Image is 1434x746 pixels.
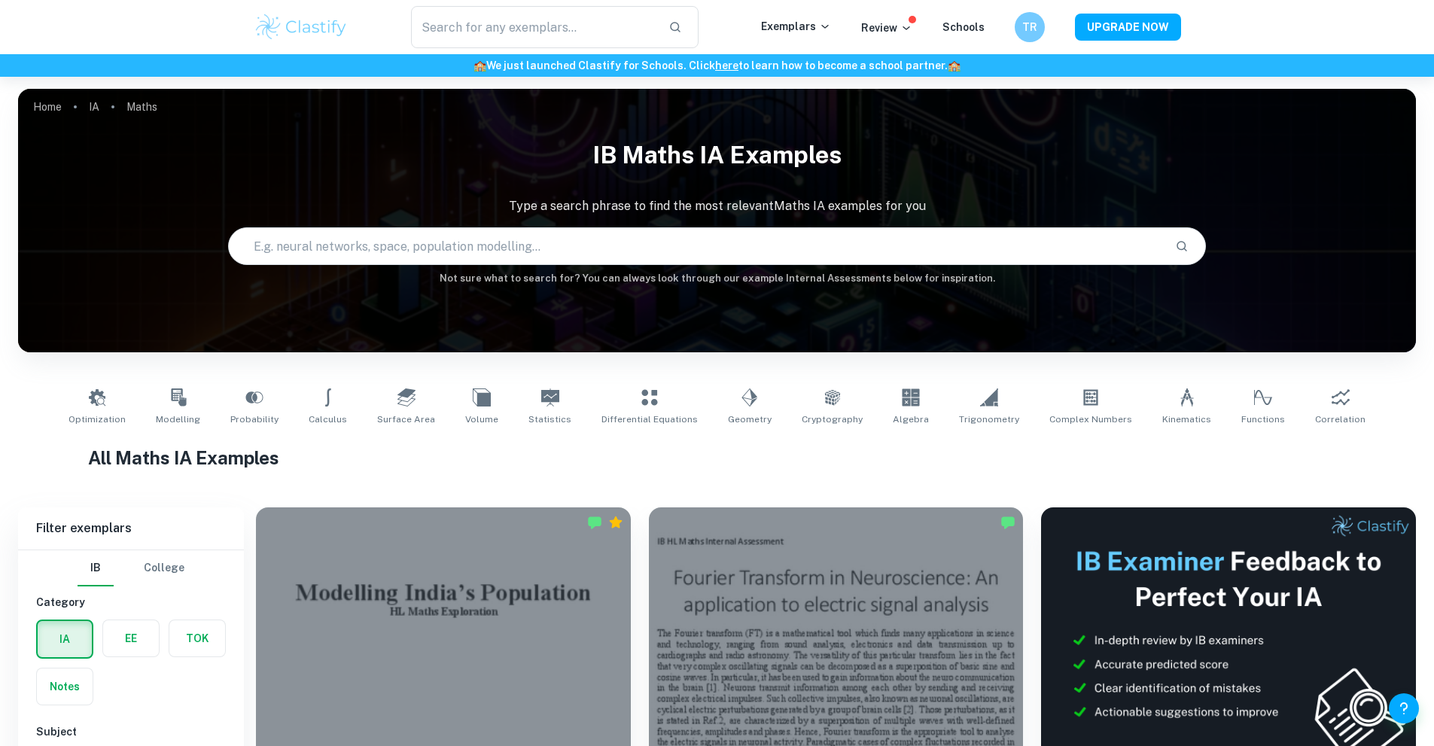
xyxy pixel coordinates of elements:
[1049,413,1132,426] span: Complex Numbers
[36,723,226,740] h6: Subject
[18,507,244,550] h6: Filter exemplars
[715,59,738,72] a: here
[942,21,985,33] a: Schools
[1241,413,1285,426] span: Functions
[761,18,831,35] p: Exemplars
[229,225,1164,267] input: E.g. neural networks, space, population modelling...
[1315,413,1365,426] span: Correlation
[156,413,200,426] span: Modelling
[861,20,912,36] p: Review
[103,620,159,656] button: EE
[18,197,1416,215] p: Type a search phrase to find the most relevant Maths IA examples for you
[33,96,62,117] a: Home
[377,413,435,426] span: Surface Area
[309,413,347,426] span: Calculus
[254,12,349,42] img: Clastify logo
[89,96,99,117] a: IA
[230,413,279,426] span: Probability
[126,99,157,115] p: Maths
[169,620,225,656] button: TOK
[88,444,1346,471] h1: All Maths IA Examples
[37,668,93,705] button: Notes
[608,515,623,530] div: Premium
[948,59,961,72] span: 🏫
[959,413,1019,426] span: Trigonometry
[1075,14,1181,41] button: UPGRADE NOW
[1000,515,1015,530] img: Marked
[587,515,602,530] img: Marked
[802,413,863,426] span: Cryptography
[18,131,1416,179] h1: IB Maths IA examples
[78,550,184,586] div: Filter type choice
[78,550,114,586] button: IB
[1162,413,1211,426] span: Kinematics
[18,271,1416,286] h6: Not sure what to search for? You can always look through our example Internal Assessments below f...
[1169,233,1195,259] button: Search
[36,594,226,611] h6: Category
[1389,693,1419,723] button: Help and Feedback
[38,621,92,657] button: IA
[728,413,772,426] span: Geometry
[1015,12,1045,42] button: TR
[465,413,498,426] span: Volume
[3,57,1431,74] h6: We just launched Clastify for Schools. Click to learn how to become a school partner.
[528,413,571,426] span: Statistics
[144,550,184,586] button: College
[473,59,486,72] span: 🏫
[411,6,657,48] input: Search for any exemplars...
[893,413,929,426] span: Algebra
[69,413,126,426] span: Optimization
[1021,19,1038,35] h6: TR
[601,413,698,426] span: Differential Equations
